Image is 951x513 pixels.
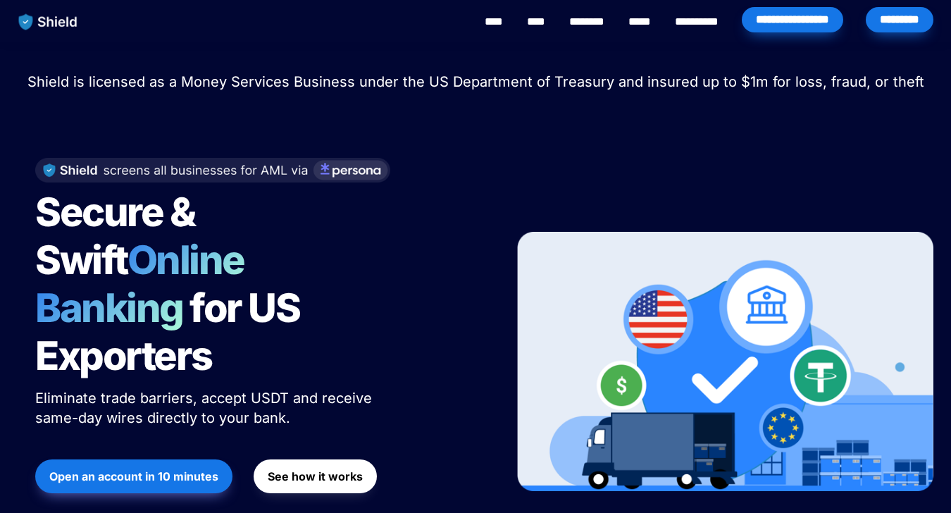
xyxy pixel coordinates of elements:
strong: Open an account in 10 minutes [49,469,218,483]
span: Secure & Swift [35,188,201,284]
span: Shield is licensed as a Money Services Business under the US Department of Treasury and insured u... [27,73,924,90]
strong: See how it works [268,469,363,483]
button: Open an account in 10 minutes [35,459,232,493]
span: Eliminate trade barriers, accept USDT and receive same-day wires directly to your bank. [35,390,376,426]
span: Online Banking [35,236,259,332]
a: See how it works [254,452,377,500]
span: for US Exporters [35,284,306,380]
img: website logo [12,7,85,37]
button: See how it works [254,459,377,493]
a: Open an account in 10 minutes [35,452,232,500]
